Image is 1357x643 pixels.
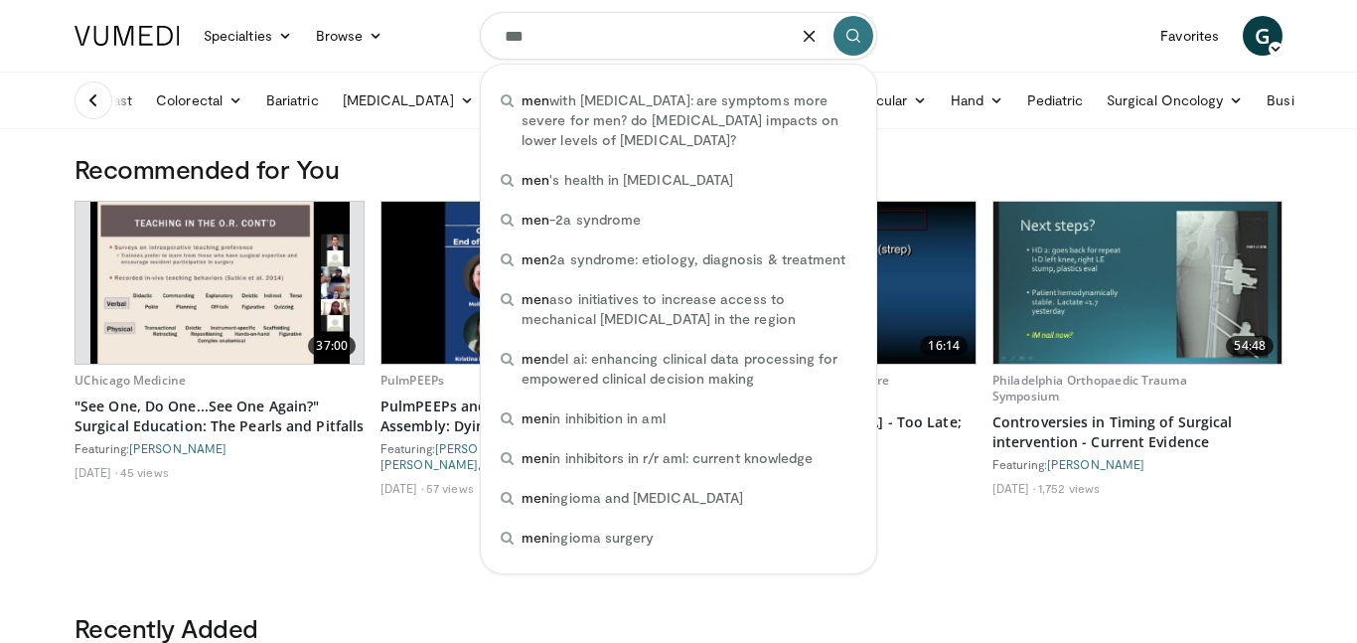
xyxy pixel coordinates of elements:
[381,202,670,364] a: 27:54
[380,372,444,389] a: PulmPEEPs
[522,409,549,426] span: men
[522,210,641,230] span: -2a syndrome
[129,441,226,455] a: [PERSON_NAME]
[1038,480,1100,496] li: 1,752 views
[522,489,549,506] span: men
[993,202,1282,364] img: cfce4518-1614-4d55-a25a-6547faa50af7.620x360_q85_upscale.jpg
[522,350,549,367] span: men
[75,464,117,480] li: [DATE]
[1255,80,1356,120] a: Business
[522,349,856,389] span: del ai: enhancing clinical data processing for empowered clinical decision making
[75,26,180,46] img: VuMedi Logo
[75,397,365,436] a: "See One, Do One...See One Again?" Surgical Education: The Pearls and Pitfalls
[426,480,474,496] li: 57 views
[522,171,549,188] span: men
[992,412,1282,452] a: Controversies in Timing of Surgical intervention - Current Evidence
[939,80,1015,120] a: Hand
[522,528,654,548] span: ingioma surgery
[522,449,549,466] span: men
[920,336,968,356] span: 16:14
[308,336,356,356] span: 37:00
[380,440,671,472] div: Featuring: , , ,
[1047,457,1144,471] a: [PERSON_NAME]
[254,80,331,120] a: Bariatric
[522,289,856,329] span: aso initiatives to increase access to mechanical [MEDICAL_DATA] in the region
[380,457,478,471] a: [PERSON_NAME]
[522,250,549,267] span: men
[1015,80,1095,120] a: Pediatric
[144,80,254,120] a: Colorectal
[992,456,1282,472] div: Featuring:
[993,202,1282,364] a: 54:48
[1226,336,1274,356] span: 54:48
[75,202,364,364] a: 37:00
[331,80,486,120] a: [MEDICAL_DATA]
[522,488,743,508] span: ingioma and [MEDICAL_DATA]
[192,16,304,56] a: Specialties
[1243,16,1282,56] a: G
[992,480,1035,496] li: [DATE]
[380,397,671,436] a: PulmPEEPs and ATS Critical Care Assembly: Dying in the [MEDICAL_DATA]
[522,170,733,190] span: 's health in [MEDICAL_DATA]
[75,440,365,456] div: Featuring:
[522,529,549,546] span: men
[1095,80,1255,120] a: Surgical Oncology
[522,91,549,108] span: men
[522,448,813,468] span: in inhibitors in r/r aml: current knowledge
[480,12,877,60] input: Search topics, interventions
[380,480,423,496] li: [DATE]
[1148,16,1231,56] a: Favorites
[522,290,549,307] span: men
[75,372,186,389] a: UChicago Medicine
[304,16,395,56] a: Browse
[522,249,845,269] span: 2a syndrome: etiology, diagnosis & treatment
[120,464,169,480] li: 45 views
[435,441,532,455] a: [PERSON_NAME]
[522,90,856,150] span: with [MEDICAL_DATA]: are symptoms more severe for men? do [MEDICAL_DATA] impacts on lower levels ...
[381,202,670,364] img: 2d8930b3-8ced-4e00-96dc-3cf7929c3e1b.620x360_q85_upscale.jpg
[75,153,1282,185] h3: Recommended for You
[992,372,1187,404] a: Philadelphia Orthopaedic Trauma Symposium
[522,211,549,228] span: men
[90,202,350,364] img: 2c98b796-0b18-4588-b7e1-e85765032fa2.620x360_q85_upscale.jpg
[522,408,666,428] span: in inhibition in aml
